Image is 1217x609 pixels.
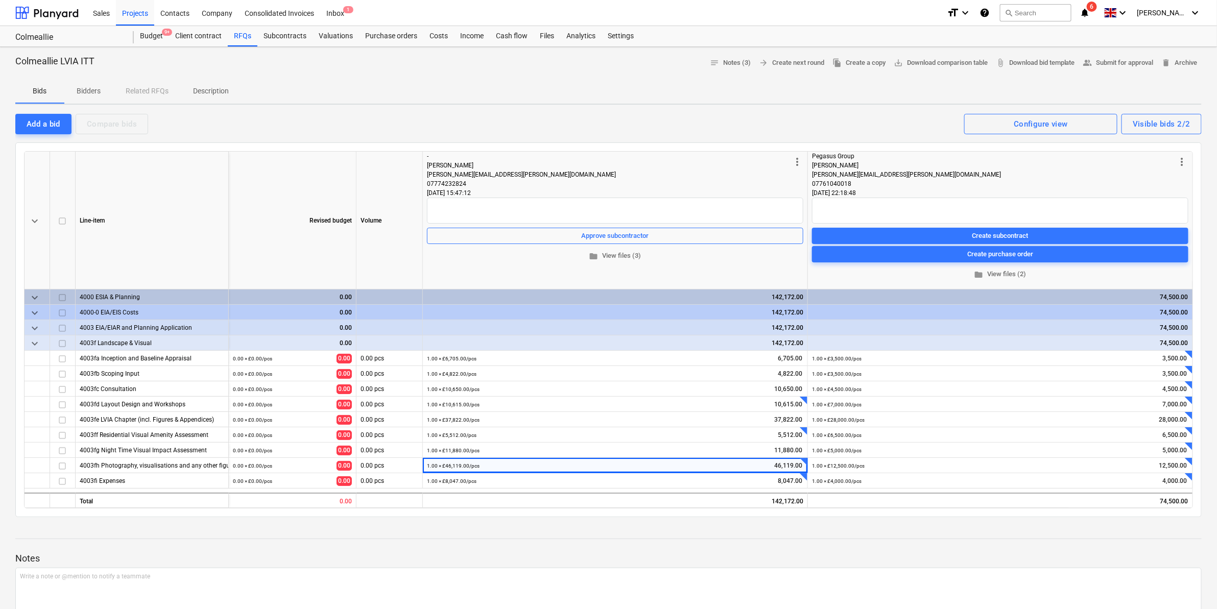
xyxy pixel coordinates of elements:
[427,356,476,361] small: 1.00 × £6,705.00 / pcs
[1162,57,1198,69] span: Archive
[1133,117,1190,131] div: Visible bids 2/2
[890,55,992,71] a: Download comparison table
[356,366,423,381] div: 0.00 pcs
[134,26,169,46] a: Budget9+
[356,412,423,427] div: 0.00 pcs
[755,55,828,71] button: Create next round
[534,26,560,46] div: Files
[1162,354,1188,363] span: 3,500.00
[233,417,272,423] small: 0.00 × £0.00 / pcs
[228,26,257,46] div: RFQs
[812,448,862,453] small: 1.00 × £5,000.00 / pcs
[582,230,649,242] div: Approve subcontractor
[773,461,803,470] span: 46,119.00
[257,26,313,46] a: Subcontracts
[233,335,352,351] div: 0.00
[337,430,352,440] span: 0.00
[812,289,1188,305] div: 74,500.00
[80,427,224,442] div: 4003ff Residential Visual Amenity Assessment
[80,473,224,488] div: 4003fi Expenses
[233,371,272,377] small: 0.00 × £0.00 / pcs
[233,432,272,438] small: 0.00 × £0.00 / pcs
[972,230,1029,242] div: Create subcontract
[1162,385,1188,394] span: 4,500.00
[77,86,101,96] p: Bidders
[337,461,352,471] span: 0.00
[1083,58,1092,67] span: people_alt
[773,416,803,424] span: 37,822.00
[1162,431,1188,440] span: 6,500.00
[356,427,423,443] div: 0.00 pcs
[427,161,791,170] div: [PERSON_NAME]
[233,320,352,335] div: 0.00
[812,171,1001,178] span: [PERSON_NAME][EMAIL_ADDRESS][PERSON_NAME][DOMAIN_NAME]
[812,463,865,469] small: 1.00 × £12,500.00 / pcs
[812,402,862,407] small: 1.00 × £7,000.00 / pcs
[812,266,1188,282] button: View files (2)
[233,402,272,407] small: 0.00 × £0.00 / pcs
[812,179,1176,188] div: 07761040018
[427,289,803,305] div: 142,172.00
[27,117,60,131] div: Add a bid
[80,351,224,366] div: 4003fa Inception and Baseline Appraisal
[134,26,169,46] div: Budget
[337,354,352,363] span: 0.00
[777,354,803,363] span: 6,705.00
[777,477,803,485] span: 8,047.00
[992,55,1079,71] a: Download bid template
[427,248,803,264] button: View files (3)
[427,305,803,320] div: 142,172.00
[29,337,41,350] span: keyboard_arrow_down
[710,58,719,67] span: notes
[80,305,224,320] div: 4000-0 EIA/EIS Costs
[1121,114,1202,134] button: Visible bids 2/2
[169,26,228,46] div: Client contract
[773,446,803,455] span: 11,880.00
[812,335,1188,351] div: 74,500.00
[427,179,791,188] div: 07774232824
[1158,461,1188,470] span: 12,500.00
[337,415,352,425] span: 0.00
[313,26,359,46] a: Valuations
[193,86,229,96] p: Description
[80,320,224,335] div: 4003 EIA/EIAR and Planning Application
[967,249,1033,260] div: Create purchase order
[80,289,224,304] div: 4000 ESIA & Planning
[359,26,423,46] a: Purchase orders
[427,463,480,469] small: 1.00 × £46,119.00 / pcs
[974,270,984,279] span: folder
[337,369,352,379] span: 0.00
[791,156,803,168] span: more_vert
[996,58,1005,67] span: attach_file
[356,473,423,489] div: 0.00 pcs
[28,86,52,96] p: Bids
[29,215,41,227] span: keyboard_arrow_down
[490,26,534,46] a: Cash flow
[80,458,224,473] div: 4003fh Photography, visualisations and any other figures
[356,152,423,289] div: Volume
[964,114,1117,134] button: Configure view
[1014,117,1068,131] div: Configure view
[812,188,1188,198] div: [DATE] 22:18:48
[812,432,862,438] small: 1.00 × £6,500.00 / pcs
[229,493,356,508] div: 0.00
[343,6,353,13] span: 1
[1079,55,1158,71] button: Submit for approval
[1166,560,1217,609] div: Chat Widget
[1158,416,1188,424] span: 28,000.00
[1162,477,1188,485] span: 4,000.00
[233,386,272,392] small: 0.00 × £0.00 / pcs
[76,493,229,508] div: Total
[15,55,94,67] p: Colmeallie LVIA ITT
[454,26,490,46] a: Income
[356,351,423,366] div: 0.00 pcs
[832,57,886,69] span: Create a copy
[812,246,1188,262] button: Create purchase order
[777,431,803,440] span: 5,512.00
[162,29,172,36] span: 9+
[76,152,229,289] div: Line-item
[560,26,602,46] a: Analytics
[356,381,423,397] div: 0.00 pcs
[233,463,272,469] small: 0.00 × £0.00 / pcs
